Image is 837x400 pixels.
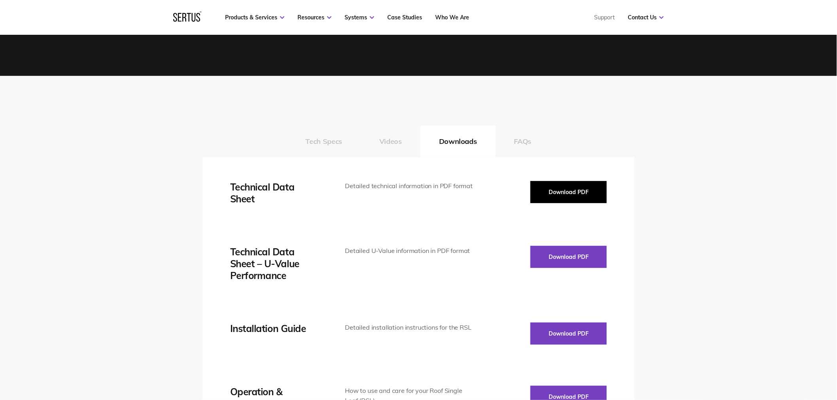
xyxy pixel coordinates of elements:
button: Tech Specs [287,126,361,157]
button: Download PDF [530,246,607,268]
div: Detailed U-Value information in PDF format [345,246,476,256]
button: Videos [361,126,420,157]
a: Contact Us [628,14,664,21]
div: Detailed installation instructions for the RSL [345,323,476,333]
div: Technical Data Sheet [230,181,321,205]
div: Installation Guide [230,323,321,334]
button: Download PDF [530,323,607,345]
button: Download PDF [530,181,607,203]
div: Detailed technical information in PDF format [345,181,476,191]
a: Support [594,14,615,21]
a: Products & Services [225,14,284,21]
a: Case Studies [387,14,422,21]
button: FAQs [496,126,550,157]
iframe: Chat Widget [695,309,837,400]
a: Systems [345,14,374,21]
a: Resources [297,14,331,21]
a: Who We Are [435,14,469,21]
div: Technical Data Sheet – U-Value Performance [230,246,321,281]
